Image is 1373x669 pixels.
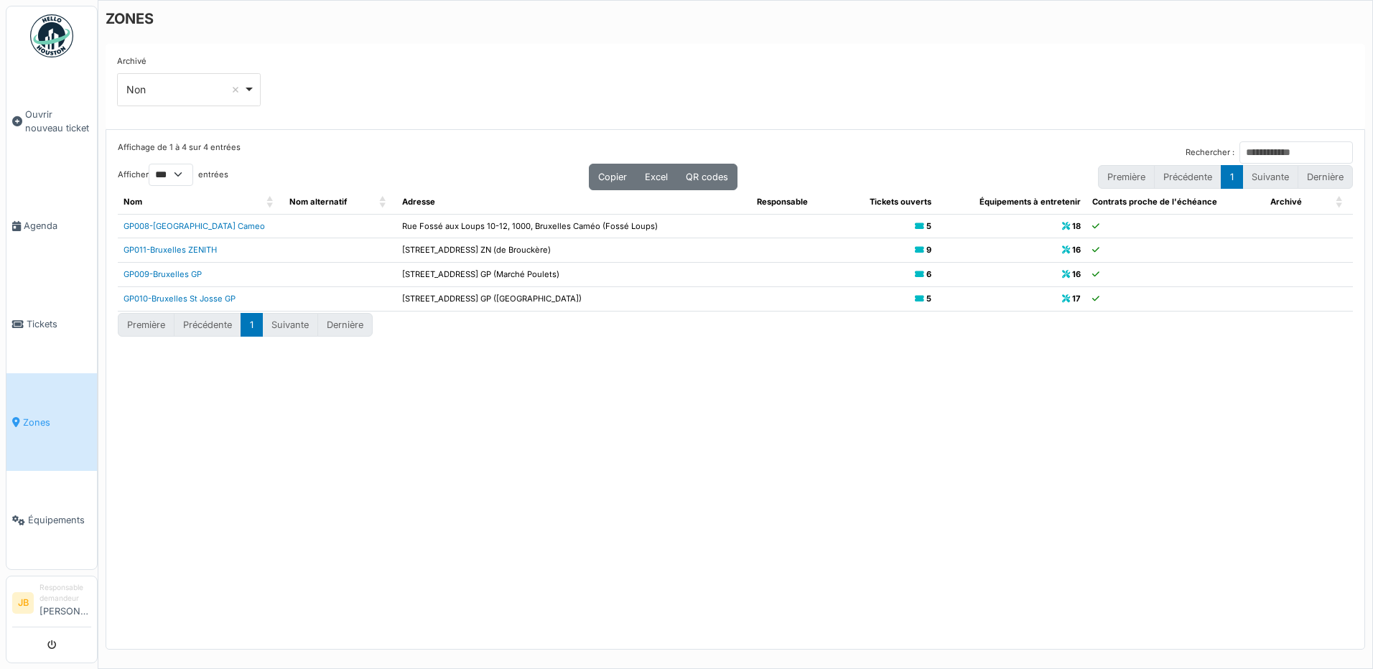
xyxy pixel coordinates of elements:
[598,172,627,182] span: Copier
[118,313,373,337] nav: pagination
[1336,190,1344,214] span: Archivé: Activate to sort
[589,164,636,190] button: Copier
[1098,165,1353,189] nav: pagination
[1221,165,1243,189] button: 1
[979,197,1081,207] span: Équipements à entretenir
[379,190,388,214] span: Nom alternatif: Activate to sort
[686,172,728,182] span: QR codes
[636,164,677,190] button: Excel
[28,513,91,527] span: Équipements
[228,83,243,97] button: Remove item: 'false'
[12,582,91,627] a: JB Responsable demandeur[PERSON_NAME]
[1092,197,1217,207] span: Contrats proche de l'échéance
[870,197,931,207] span: Tickets ouverts
[118,164,228,186] label: Afficher entrées
[124,269,202,279] a: GP009-Bruxelles GP
[396,214,751,238] td: Rue Fossé aux Loups 10-12, 1000, Bruxelles Caméo (Fossé Loups)
[396,263,751,287] td: [STREET_ADDRESS] GP (Marché Poulets)
[106,10,154,27] h6: ZONES
[117,55,146,67] label: Archivé
[1072,245,1081,255] b: 16
[926,221,931,231] b: 5
[124,245,217,255] a: GP011-Bruxelles ZENITH
[6,275,97,373] a: Tickets
[12,592,34,614] li: JB
[124,197,142,207] span: Nom
[1072,294,1081,304] b: 17
[1072,269,1081,279] b: 16
[396,238,751,263] td: [STREET_ADDRESS] ZN (de Brouckère)
[645,172,668,182] span: Excel
[118,141,241,164] div: Affichage de 1 à 4 sur 4 entrées
[402,197,435,207] span: Adresse
[1072,221,1081,231] b: 18
[39,582,91,624] li: [PERSON_NAME]
[149,164,193,186] select: Afficherentrées
[1270,197,1302,207] span: Archivé
[676,164,737,190] button: QR codes
[926,294,931,304] b: 5
[124,294,236,304] a: GP010-Bruxelles St Josse GP
[6,65,97,177] a: Ouvrir nouveau ticket
[27,317,91,331] span: Tickets
[1186,146,1234,159] label: Rechercher :
[30,14,73,57] img: Badge_color-CXgf-gQk.svg
[241,313,263,337] button: 1
[124,221,265,231] a: GP008-[GEOGRAPHIC_DATA] Cameo
[396,286,751,311] td: [STREET_ADDRESS] GP ([GEOGRAPHIC_DATA])
[289,197,347,207] span: Nom alternatif
[6,471,97,569] a: Équipements
[24,219,91,233] span: Agenda
[126,82,243,97] div: Non
[6,177,97,276] a: Agenda
[926,245,931,255] b: 9
[757,197,808,207] span: Responsable
[39,582,91,604] div: Responsable demandeur
[6,373,97,472] a: Zones
[266,190,275,214] span: Nom: Activate to sort
[926,269,931,279] b: 6
[25,108,91,135] span: Ouvrir nouveau ticket
[23,416,91,429] span: Zones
